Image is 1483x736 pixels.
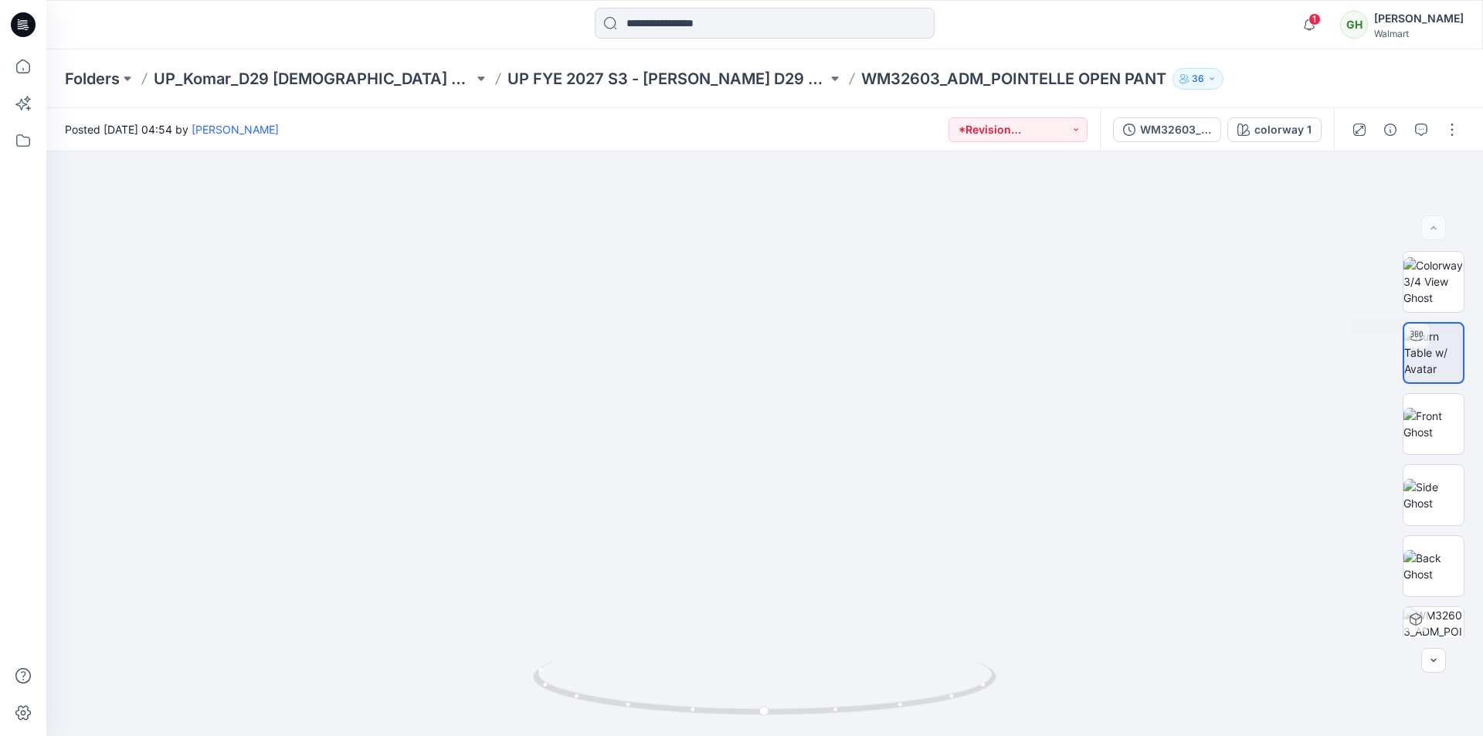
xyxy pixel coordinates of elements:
a: Folders [65,68,120,90]
div: WM32603_ADM_POINTELLE OPEN PANT [1140,121,1211,138]
img: Colorway 3/4 View Ghost [1403,257,1464,306]
div: [PERSON_NAME] [1374,9,1464,28]
a: UP_Komar_D29 [DEMOGRAPHIC_DATA] Sleep [154,68,473,90]
span: Posted [DATE] 04:54 by [65,121,279,137]
button: WM32603_ADM_POINTELLE OPEN PANT [1113,117,1221,142]
img: Back Ghost [1403,550,1464,582]
span: 1 [1308,13,1321,25]
button: Details [1378,117,1403,142]
img: Front Ghost [1403,408,1464,440]
button: colorway 1 [1227,117,1322,142]
img: Turn Table w/ Avatar [1404,328,1463,377]
a: UP FYE 2027 S3 - [PERSON_NAME] D29 [DEMOGRAPHIC_DATA] Sleepwear [507,68,827,90]
a: [PERSON_NAME] [192,123,279,136]
p: WM32603_ADM_POINTELLE OPEN PANT [861,68,1166,90]
p: 36 [1192,70,1204,87]
button: 36 [1172,68,1223,90]
img: WM32603_ADM_POINTELLE OPEN PANT colorway 1 [1403,607,1464,667]
div: colorway 1 [1254,121,1312,138]
div: Walmart [1374,28,1464,39]
div: GH [1340,11,1368,39]
img: Side Ghost [1403,479,1464,511]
